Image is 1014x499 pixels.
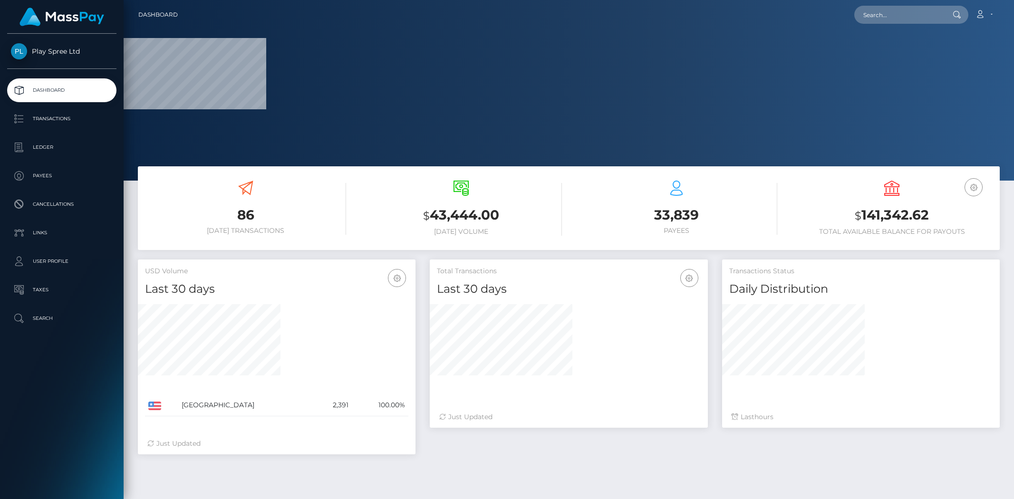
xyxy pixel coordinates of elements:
[729,267,993,276] h5: Transactions Status
[145,267,408,276] h5: USD Volume
[732,412,990,422] div: Last hours
[7,78,116,102] a: Dashboard
[11,254,113,269] p: User Profile
[792,206,993,225] h3: 141,342.62
[11,169,113,183] p: Payees
[437,281,700,297] h4: Last 30 days
[145,281,408,297] h4: Last 30 days
[11,197,113,211] p: Cancellations
[854,6,944,24] input: Search...
[148,402,161,410] img: US.png
[792,228,993,236] h6: Total Available Balance for Payouts
[423,209,430,222] small: $
[437,267,700,276] h5: Total Transactions
[11,83,113,97] p: Dashboard
[178,394,314,416] td: [GEOGRAPHIC_DATA]
[7,249,116,273] a: User Profile
[7,47,116,56] span: Play Spree Ltd
[7,192,116,216] a: Cancellations
[147,439,406,449] div: Just Updated
[145,227,346,235] h6: [DATE] Transactions
[855,209,861,222] small: $
[7,221,116,245] a: Links
[11,311,113,326] p: Search
[19,8,104,26] img: MassPay Logo
[7,135,116,159] a: Ledger
[7,164,116,188] a: Payees
[314,394,352,416] td: 2,391
[439,412,698,422] div: Just Updated
[11,43,27,59] img: Play Spree Ltd
[11,140,113,154] p: Ledger
[7,107,116,131] a: Transactions
[11,112,113,126] p: Transactions
[7,278,116,302] a: Taxes
[11,283,113,297] p: Taxes
[352,394,408,416] td: 100.00%
[576,206,777,224] h3: 33,839
[360,206,561,225] h3: 43,444.00
[138,5,178,25] a: Dashboard
[360,228,561,236] h6: [DATE] Volume
[576,227,777,235] h6: Payees
[11,226,113,240] p: Links
[7,307,116,330] a: Search
[729,281,993,297] h4: Daily Distribution
[145,206,346,224] h3: 86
